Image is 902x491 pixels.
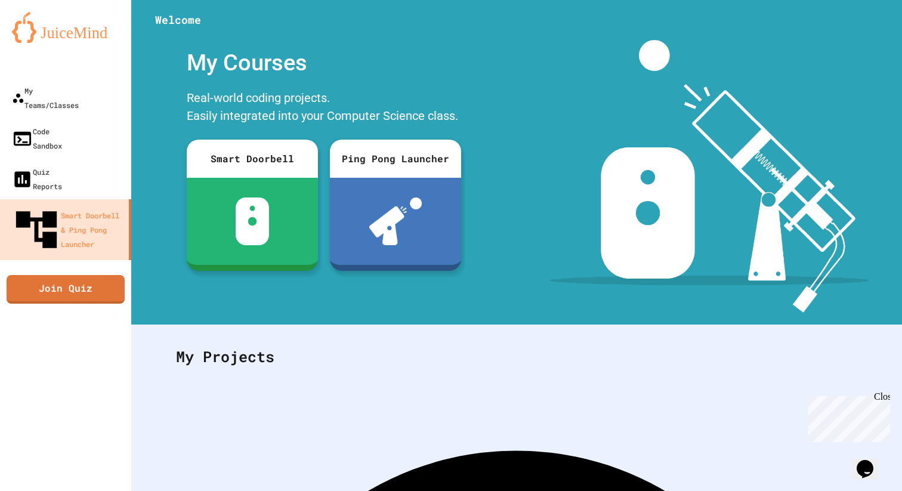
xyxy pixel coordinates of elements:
[12,84,79,112] div: My Teams/Classes
[330,140,461,178] div: Ping Pong Launcher
[12,124,62,153] div: Code Sandbox
[187,140,318,178] div: Smart Doorbell
[12,205,124,254] div: Smart Doorbell & Ping Pong Launcher
[549,40,869,313] img: banner-image-my-projects.png
[236,197,270,245] img: sdb-white.svg
[852,443,890,479] iframe: chat widget
[181,40,467,86] div: My Courses
[12,165,62,193] div: Quiz Reports
[7,275,125,304] a: Join Quiz
[369,197,422,245] img: ppl-with-ball.png
[164,333,869,380] div: My Projects
[803,391,890,442] iframe: chat widget
[12,12,119,43] img: logo-orange.svg
[181,86,467,131] div: Real-world coding projects. Easily integrated into your Computer Science class.
[5,5,82,76] div: Chat with us now!Close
